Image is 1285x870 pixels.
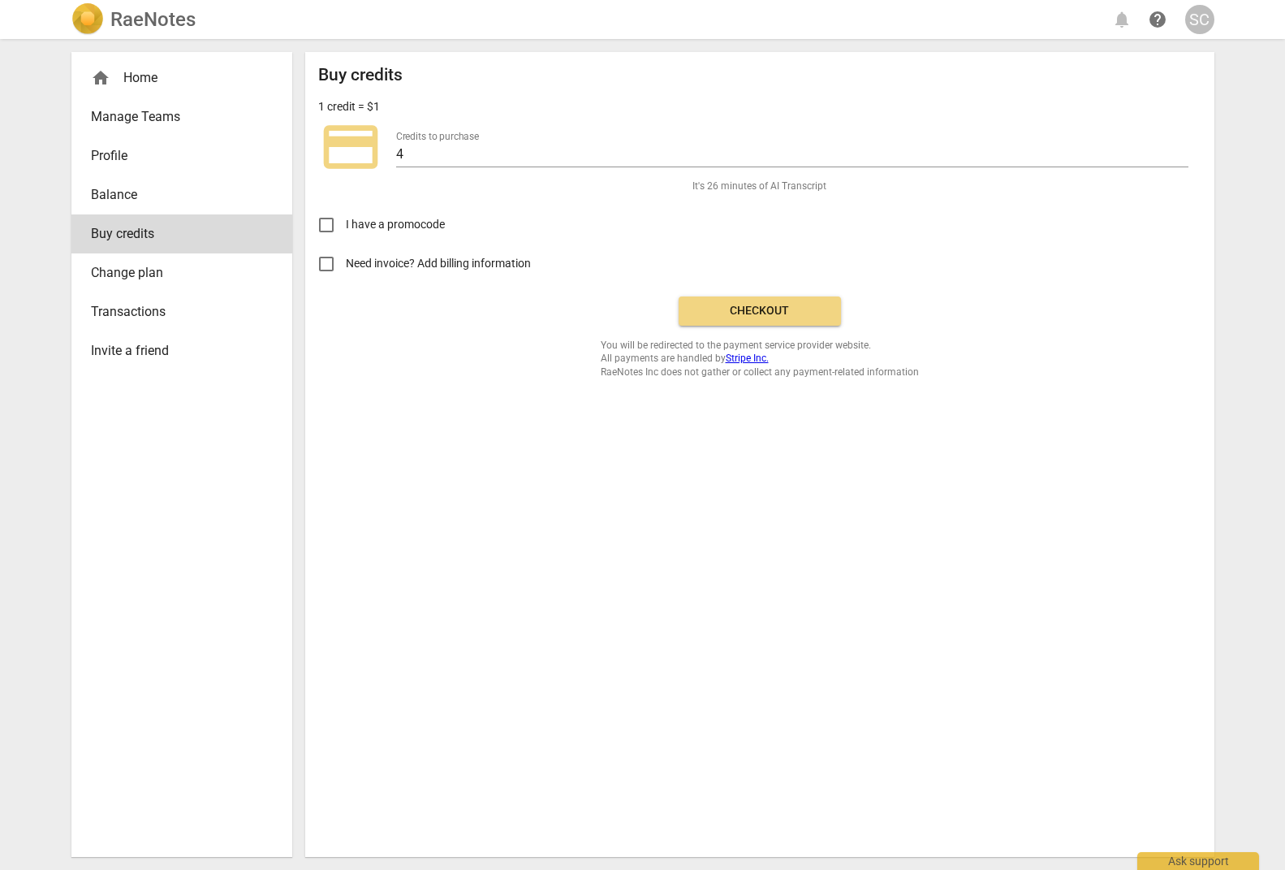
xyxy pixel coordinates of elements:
a: Change plan [71,253,292,292]
p: 1 credit = $1 [318,98,380,115]
span: Buy credits [91,224,260,244]
label: Credits to purchase [396,132,479,141]
span: I have a promocode [346,216,445,233]
a: Profile [71,136,292,175]
a: Buy credits [71,214,292,253]
span: Checkout [692,303,828,319]
span: Transactions [91,302,260,322]
span: home [91,68,110,88]
span: It's 26 minutes of AI Transcript [692,180,826,193]
h2: Buy credits [318,65,403,85]
span: Profile [91,146,260,166]
button: SC [1185,5,1214,34]
div: Ask support [1137,852,1259,870]
div: Home [71,58,292,97]
a: Balance [71,175,292,214]
span: You will be redirected to the payment service provider website. All payments are handled by RaeNo... [601,339,919,379]
img: Logo [71,3,104,36]
a: Transactions [71,292,292,331]
h2: RaeNotes [110,8,196,31]
span: credit_card [318,115,383,180]
span: Invite a friend [91,341,260,361]
button: Checkout [679,296,841,326]
a: Invite a friend [71,331,292,370]
span: Balance [91,185,260,205]
span: Manage Teams [91,107,260,127]
a: LogoRaeNotes [71,3,196,36]
a: Help [1143,5,1172,34]
div: Home [91,68,260,88]
a: Stripe Inc. [726,353,769,364]
span: help [1148,10,1167,29]
a: Manage Teams [71,97,292,136]
span: Change plan [91,263,260,283]
span: Need invoice? Add billing information [346,255,533,272]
